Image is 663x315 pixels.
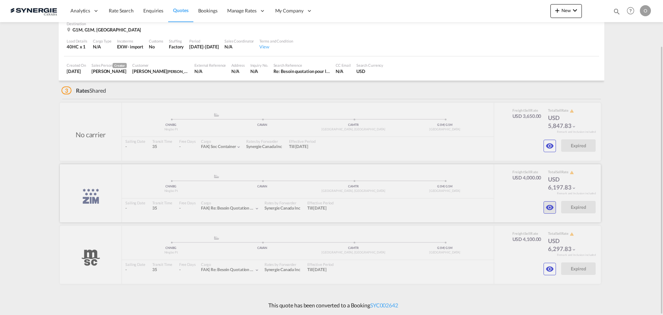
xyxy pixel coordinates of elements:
[613,8,621,18] div: icon-magnify
[92,63,127,68] div: Sales Person
[259,44,293,50] div: View
[173,7,188,13] span: Quotes
[194,68,226,74] div: N/A
[67,63,86,68] div: Created On
[546,142,554,150] md-icon: icon-eye
[546,203,554,212] md-icon: icon-eye
[224,38,254,44] div: Sales Coordinator
[231,68,244,74] div: N/A
[167,68,196,74] span: [PERSON_NAME]
[67,38,87,44] div: Load Details
[189,44,219,50] div: 31 Jul 2025
[273,63,330,68] div: Search Reference
[132,68,189,74] div: Vincent Peycelon
[571,6,579,15] md-icon: icon-chevron-down
[265,302,398,309] p: This quote has been converted to a Booking
[613,8,621,15] md-icon: icon-magnify
[93,44,112,50] div: N/A
[149,38,163,44] div: Customs
[169,38,184,44] div: Stuffing
[544,140,556,152] button: icon-eye
[640,5,651,16] div: O
[67,68,86,74] div: 24 Jul 2025
[109,8,134,13] span: Rate Search
[143,8,163,13] span: Enquiries
[553,8,579,13] span: New
[250,68,268,74] div: N/A
[76,87,90,94] span: Rates
[149,44,163,50] div: No
[259,38,293,44] div: Terms and Condition
[544,263,556,275] button: icon-eye
[93,38,112,44] div: Cargo Type
[231,63,244,68] div: Address
[113,63,127,68] span: Creator
[189,38,219,44] div: Period
[356,68,384,74] div: USD
[370,302,398,308] a: SYC002642
[546,265,554,273] md-icon: icon-eye
[92,68,127,74] div: Karen Mercier
[550,4,582,18] button: icon-plus 400-fgNewicon-chevron-down
[117,44,127,50] div: EXW
[61,87,106,94] div: Shared
[356,63,384,68] div: Search Currency
[67,44,87,50] div: 40HC x 1
[250,63,268,68] div: Inquiry No.
[198,8,218,13] span: Bookings
[67,21,596,26] div: Destination
[227,7,257,14] span: Manage Rates
[224,44,254,50] div: N/A
[169,44,184,50] div: Factory Stuffing
[625,5,640,17] div: Help
[336,68,351,74] div: N/A
[194,63,226,68] div: External Reference
[553,6,561,15] md-icon: icon-plus 400-fg
[336,63,351,68] div: CC Email
[127,44,143,50] div: - import
[273,68,330,74] div: Re: Besoin quotation pour le transport du PO#3104207 - 2 conteneurs 40HC - Nutriart
[70,7,90,14] span: Analytics
[544,201,556,214] button: icon-eye
[67,27,143,33] div: G1M, G1M, Canada
[61,86,71,94] span: 3
[275,7,304,14] span: My Company
[132,63,189,68] div: Customer
[117,38,143,44] div: Incoterms
[625,5,636,17] span: Help
[10,3,57,19] img: 1f56c880d42311ef80fc7dca854c8e59.png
